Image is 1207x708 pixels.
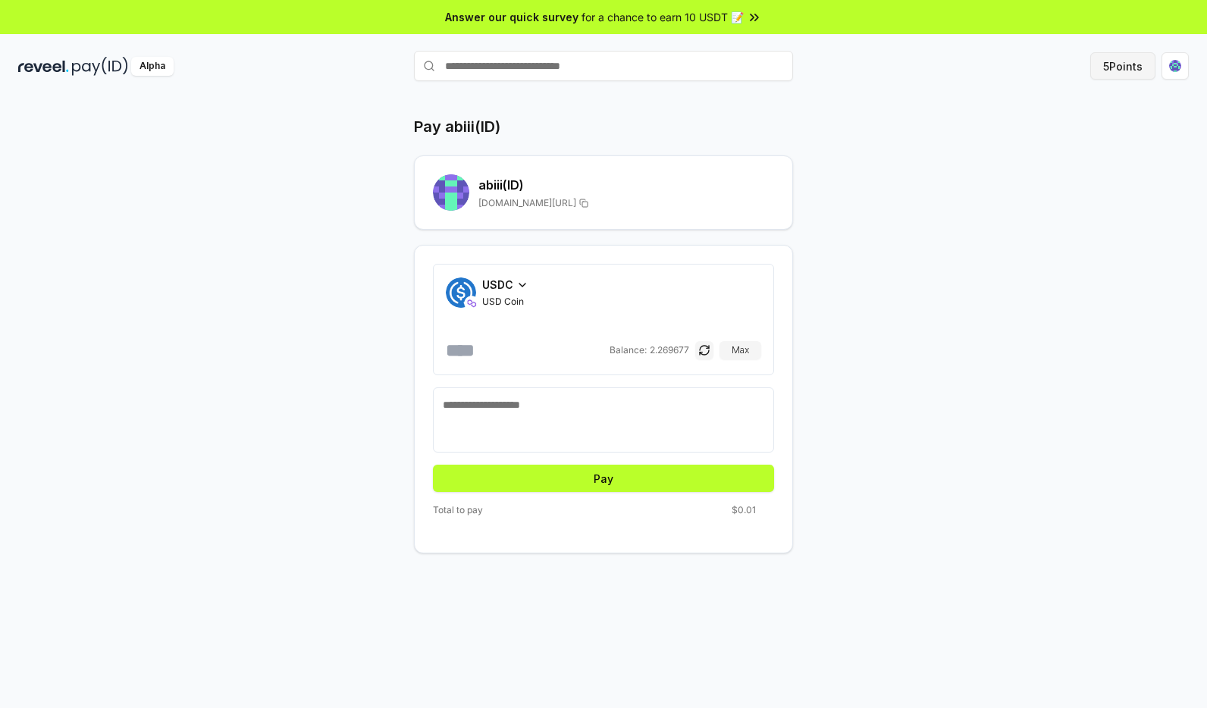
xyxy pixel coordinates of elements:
[478,176,774,194] h2: abiii (ID)
[433,504,483,516] span: Total to pay
[650,344,689,356] span: 2.269677
[719,341,761,359] button: Max
[446,277,476,308] img: USD Coin
[482,296,528,308] span: USD Coin
[433,465,774,492] button: Pay
[582,9,744,25] span: for a chance to earn 10 USDT 📝
[610,344,647,356] span: Balance:
[131,57,174,76] div: Alpha
[445,9,578,25] span: Answer our quick survey
[732,504,756,516] span: $0.01
[72,57,128,76] img: pay_id
[18,57,69,76] img: reveel_dark
[464,296,479,311] img: Polygon
[478,197,576,209] span: [DOMAIN_NAME][URL]
[414,116,500,137] h1: Pay abiii(ID)
[482,277,513,293] span: USDC
[1090,52,1155,80] button: 5Points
